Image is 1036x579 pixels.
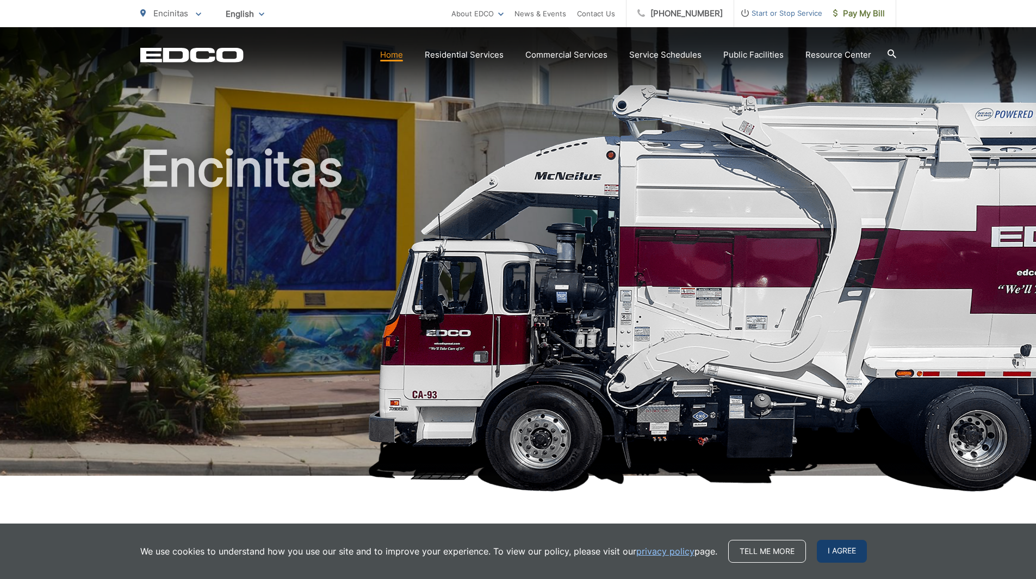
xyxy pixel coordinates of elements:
[636,545,694,558] a: privacy policy
[425,48,504,61] a: Residential Services
[514,7,566,20] a: News & Events
[380,48,403,61] a: Home
[525,48,607,61] a: Commercial Services
[140,47,244,63] a: EDCD logo. Return to the homepage.
[140,545,717,558] p: We use cookies to understand how you use our site and to improve your experience. To view our pol...
[218,4,272,23] span: English
[451,7,504,20] a: About EDCO
[140,141,896,485] h1: Encinitas
[723,48,784,61] a: Public Facilities
[728,540,806,563] a: Tell me more
[629,48,702,61] a: Service Schedules
[817,540,867,563] span: I agree
[805,48,871,61] a: Resource Center
[833,7,885,20] span: Pay My Bill
[577,7,615,20] a: Contact Us
[153,8,188,18] span: Encinitas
